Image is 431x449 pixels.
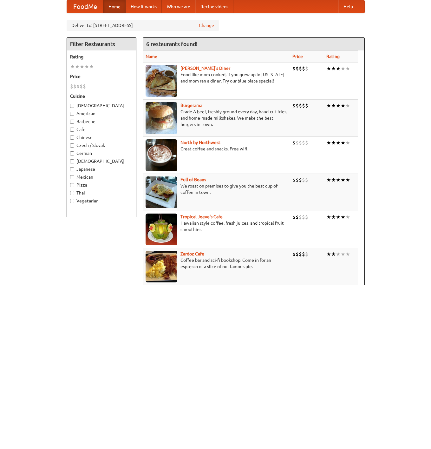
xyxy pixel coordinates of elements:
[146,146,287,152] p: Great coffee and snacks. Free wifi.
[296,176,299,183] li: $
[70,175,74,179] input: Mexican
[70,83,73,90] li: $
[305,176,308,183] li: $
[76,83,80,90] li: $
[299,65,302,72] li: $
[70,128,74,132] input: Cafe
[331,251,336,258] li: ★
[70,166,133,172] label: Japanese
[70,199,74,203] input: Vegetarian
[341,102,345,109] li: ★
[341,139,345,146] li: ★
[331,214,336,221] li: ★
[70,182,133,188] label: Pizza
[180,251,204,256] a: Zardoz Cafe
[292,102,296,109] li: $
[296,139,299,146] li: $
[199,22,214,29] a: Change
[146,41,198,47] ng-pluralize: 6 restaurants found!
[146,109,287,128] p: Grade A beef, freshly ground every day, hand-cut fries, and home-made milkshakes. We make the bes...
[67,38,136,50] h4: Filter Restaurants
[70,142,133,149] label: Czech / Slovak
[296,65,299,72] li: $
[70,135,74,140] input: Chinese
[146,71,287,84] p: Food like mom cooked, if you grew up in [US_STATE] and mom ran a diner. Try our blue plate special!
[292,176,296,183] li: $
[75,63,80,70] li: ★
[336,139,341,146] li: ★
[146,176,177,208] img: beans.jpg
[345,102,350,109] li: ★
[299,176,302,183] li: $
[336,65,341,72] li: ★
[326,214,331,221] li: ★
[146,183,287,195] p: We roast on premises to give you the best cup of coffee in town.
[302,214,305,221] li: $
[67,20,219,31] div: Deliver to: [STREET_ADDRESS]
[331,102,336,109] li: ★
[345,214,350,221] li: ★
[292,54,303,59] a: Price
[180,214,223,219] a: Tropical Jeeve's Cafe
[336,102,341,109] li: ★
[305,65,308,72] li: $
[80,83,83,90] li: $
[180,177,206,182] a: Full of Beans
[70,183,74,187] input: Pizza
[70,174,133,180] label: Mexican
[341,251,345,258] li: ★
[341,65,345,72] li: ★
[345,251,350,258] li: ★
[70,159,74,163] input: [DEMOGRAPHIC_DATA]
[70,93,133,99] h5: Cuisine
[331,176,336,183] li: ★
[292,65,296,72] li: $
[345,65,350,72] li: ★
[296,102,299,109] li: $
[146,251,177,282] img: zardoz.jpg
[146,54,157,59] a: Name
[302,176,305,183] li: $
[302,65,305,72] li: $
[126,0,162,13] a: How it works
[305,251,308,258] li: $
[326,65,331,72] li: ★
[296,251,299,258] li: $
[83,83,86,90] li: $
[338,0,358,13] a: Help
[180,140,220,145] a: North by Northwest
[146,102,177,134] img: burgerama.jpg
[195,0,233,13] a: Recipe videos
[73,83,76,90] li: $
[70,191,74,195] input: Thai
[70,126,133,133] label: Cafe
[326,102,331,109] li: ★
[70,118,133,125] label: Barbecue
[89,63,94,70] li: ★
[292,251,296,258] li: $
[299,102,302,109] li: $
[341,214,345,221] li: ★
[336,214,341,221] li: ★
[70,167,74,171] input: Japanese
[331,65,336,72] li: ★
[70,102,133,109] label: [DEMOGRAPHIC_DATA]
[299,214,302,221] li: $
[103,0,126,13] a: Home
[302,102,305,109] li: $
[80,63,84,70] li: ★
[70,143,74,148] input: Czech / Slovak
[292,214,296,221] li: $
[180,66,230,71] b: [PERSON_NAME]'s Diner
[299,251,302,258] li: $
[296,214,299,221] li: $
[70,198,133,204] label: Vegetarian
[70,190,133,196] label: Thai
[341,176,345,183] li: ★
[84,63,89,70] li: ★
[305,139,308,146] li: $
[345,139,350,146] li: ★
